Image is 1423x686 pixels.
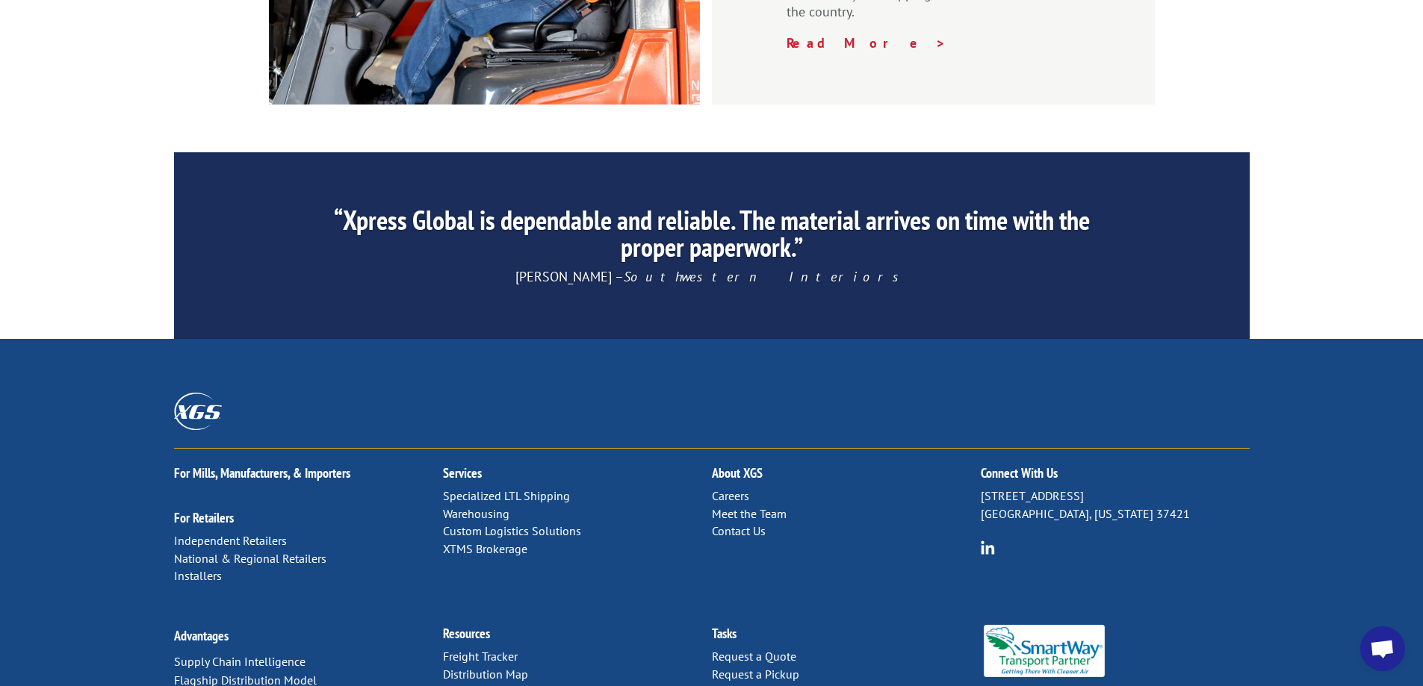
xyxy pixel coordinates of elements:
img: group-6 [981,540,995,555]
a: Installers [174,568,222,583]
a: Distribution Map [443,667,528,682]
a: National & Regional Retailers [174,551,326,566]
div: Open chat [1360,626,1405,671]
a: Careers [712,488,749,503]
a: Custom Logistics Solutions [443,523,581,538]
a: Request a Pickup [712,667,799,682]
a: About XGS [712,464,763,481]
a: XTMS Brokerage [443,541,527,556]
a: Meet the Team [712,506,787,521]
a: Read More > [787,34,946,52]
img: Smartway_Logo [981,625,1109,677]
p: [STREET_ADDRESS] [GEOGRAPHIC_DATA], [US_STATE] 37421 [981,487,1250,523]
a: For Retailers [174,509,234,526]
a: Advantages [174,627,229,644]
a: Request a Quote [712,649,796,664]
h2: Tasks [712,627,981,648]
a: For Mills, Manufacturers, & Importers [174,464,350,481]
a: Warehousing [443,506,509,521]
p: [PERSON_NAME] – [314,268,1109,286]
img: XGS_Logos_ALL_2024_All_White [174,393,222,429]
h2: “Xpress Global is dependable and reliable. The material arrives on time with the proper paperwork.” [314,207,1109,268]
a: Independent Retailers [174,533,287,548]
a: Contact Us [712,523,766,538]
h2: Connect With Us [981,467,1250,487]
a: Services [443,464,482,481]
a: Freight Tracker [443,649,518,664]
a: Specialized LTL Shipping [443,488,570,503]
em: Southwestern Interiors [624,268,908,285]
a: Supply Chain Intelligence [174,654,306,669]
a: Resources [443,625,490,642]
